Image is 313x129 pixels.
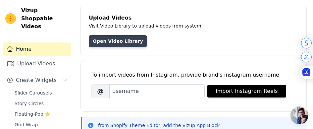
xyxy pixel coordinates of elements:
a: Slider Carousels [11,88,71,97]
div: To import videos from Instagram, provide brand's instagram username [91,71,296,79]
a: Open Video Library [89,35,147,47]
img: Vizup [5,13,16,24]
a: Story Circles [11,99,71,108]
span: @ [91,84,109,98]
a: Floating-Pop ⭐ [11,109,71,119]
a: Upload Videos [3,57,71,70]
p: Visit Video Library to upload videos from system [89,22,298,30]
div: Open chat [290,106,308,124]
span: Floating-Pop ⭐ [15,111,50,117]
span: Grid Wrap [15,121,38,128]
h4: Upload Videos [89,14,298,22]
span: Story Circles [15,100,44,107]
span: Vizup Shoppable Videos [21,7,69,31]
span: Slider Carousels [15,90,52,96]
button: Create Widgets [3,74,71,87]
span: Create Widgets [16,76,57,84]
a: Home [3,42,71,56]
p: from Shopify Theme Editor, add the Vizup App Block [98,122,301,129]
button: Import Instagram Reels [207,85,286,97]
input: username [109,84,205,98]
